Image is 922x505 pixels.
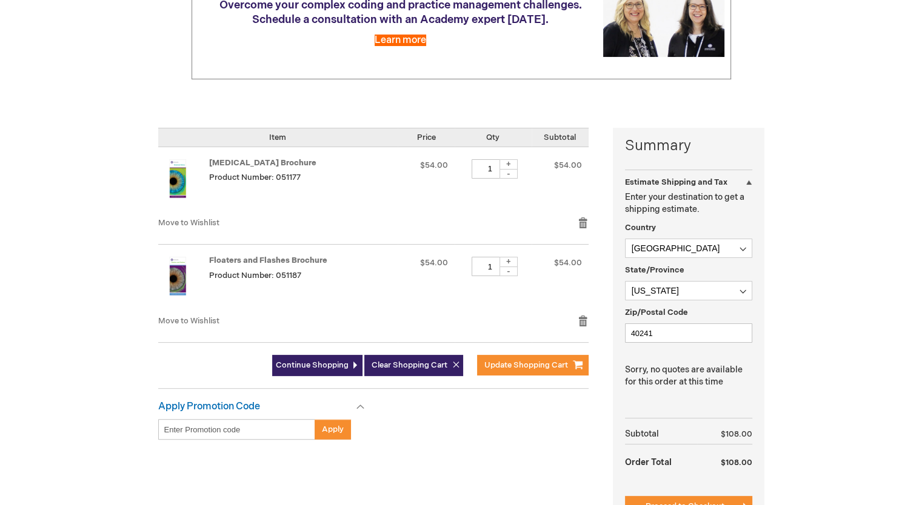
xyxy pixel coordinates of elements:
[499,257,518,267] div: +
[276,360,349,370] span: Continue Shopping
[158,159,209,205] a: Detached Retina Brochure
[372,360,447,370] span: Clear Shopping Cart
[625,223,656,233] span: Country
[158,257,209,303] a: Floaters and Flashes Brochure
[554,160,582,170] span: $54.00
[625,177,727,187] strong: Estimate Shipping and Tax
[209,158,316,168] a: [MEDICAL_DATA] Brochure
[554,258,582,268] span: $54.00
[484,360,568,370] span: Update Shopping Cart
[472,257,508,276] input: Qty
[269,133,286,142] span: Item
[417,133,436,142] span: Price
[158,159,197,198] img: Detached Retina Brochure
[420,160,448,170] span: $54.00
[499,159,518,170] div: +
[158,257,197,295] img: Floaters and Flashes Brochure
[721,429,752,439] span: $108.00
[420,258,448,268] span: $54.00
[499,169,518,179] div: -
[158,218,219,228] a: Move to Wishlist
[472,159,508,179] input: Qty
[625,451,672,472] strong: Order Total
[209,173,301,182] span: Product Number: 051177
[486,133,499,142] span: Qty
[322,424,344,434] span: Apply
[315,419,351,440] button: Apply
[625,308,688,317] span: Zip/Postal Code
[625,364,752,388] p: Sorry, no quotes are available for this order at this time
[364,355,463,376] button: Clear Shopping Cart
[721,458,752,467] span: $108.00
[209,256,327,265] a: Floaters and Flashes Brochure
[625,424,697,444] th: Subtotal
[158,401,260,412] strong: Apply Promotion Code
[625,265,684,275] span: State/Province
[375,35,426,46] a: Learn more
[544,133,576,142] span: Subtotal
[272,355,362,376] a: Continue Shopping
[477,355,589,375] button: Update Shopping Cart
[158,316,219,326] a: Move to Wishlist
[499,266,518,276] div: -
[209,271,301,280] span: Product Number: 051187
[625,136,752,156] strong: Summary
[625,191,752,216] p: Enter your destination to get a shipping estimate.
[158,419,315,440] input: Enter Promotion code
